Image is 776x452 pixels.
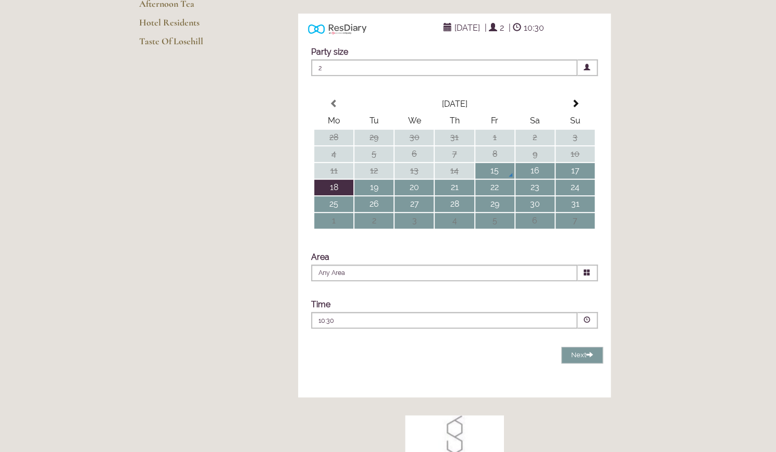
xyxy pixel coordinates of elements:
td: 16 [515,163,555,179]
span: Previous Month [330,99,338,108]
th: Fr [475,113,514,129]
th: Mo [314,113,353,129]
td: 31 [556,196,595,212]
td: 5 [475,213,514,229]
th: Tu [354,113,393,129]
td: 26 [354,196,393,212]
td: 24 [556,180,595,195]
td: 3 [556,130,595,145]
td: 31 [435,130,474,145]
td: 25 [314,196,353,212]
td: 9 [515,146,555,162]
td: 6 [515,213,555,229]
td: 30 [515,196,555,212]
button: Next [561,347,603,364]
a: Hotel Residents [139,17,239,35]
td: 3 [395,213,434,229]
th: Sa [515,113,555,129]
p: 10:30 [318,316,507,325]
td: 13 [395,163,434,179]
td: 7 [435,146,474,162]
td: 7 [556,213,595,229]
label: Party size [311,47,348,57]
th: Th [435,113,474,129]
span: | [509,23,511,33]
td: 19 [354,180,393,195]
span: 10:30 [521,20,547,35]
span: Next [571,351,593,359]
td: 1 [475,130,514,145]
td: 12 [354,163,393,179]
th: Su [556,113,595,129]
span: 2 [311,59,577,76]
td: 17 [556,163,595,179]
td: 30 [395,130,434,145]
td: 1 [314,213,353,229]
span: | [485,23,487,33]
td: 20 [395,180,434,195]
td: 29 [475,196,514,212]
td: 27 [395,196,434,212]
td: 22 [475,180,514,195]
td: 4 [435,213,474,229]
label: Time [311,299,330,309]
span: [DATE] [452,20,483,35]
td: 29 [354,130,393,145]
td: 8 [475,146,514,162]
td: 28 [314,130,353,145]
td: 28 [435,196,474,212]
td: 21 [435,180,474,195]
span: 2 [497,20,507,35]
a: Taste Of Losehill [139,35,239,54]
th: Select Month [354,96,555,112]
td: 14 [435,163,474,179]
td: 23 [515,180,555,195]
span: Next Month [571,99,579,108]
td: 11 [314,163,353,179]
td: 2 [515,130,555,145]
td: 15 [475,163,514,179]
img: Powered by ResDiary [308,21,366,36]
td: 4 [314,146,353,162]
th: We [395,113,434,129]
td: 18 [314,180,353,195]
label: Area [311,252,329,262]
td: 6 [395,146,434,162]
td: 5 [354,146,393,162]
td: 2 [354,213,393,229]
td: 10 [556,146,595,162]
